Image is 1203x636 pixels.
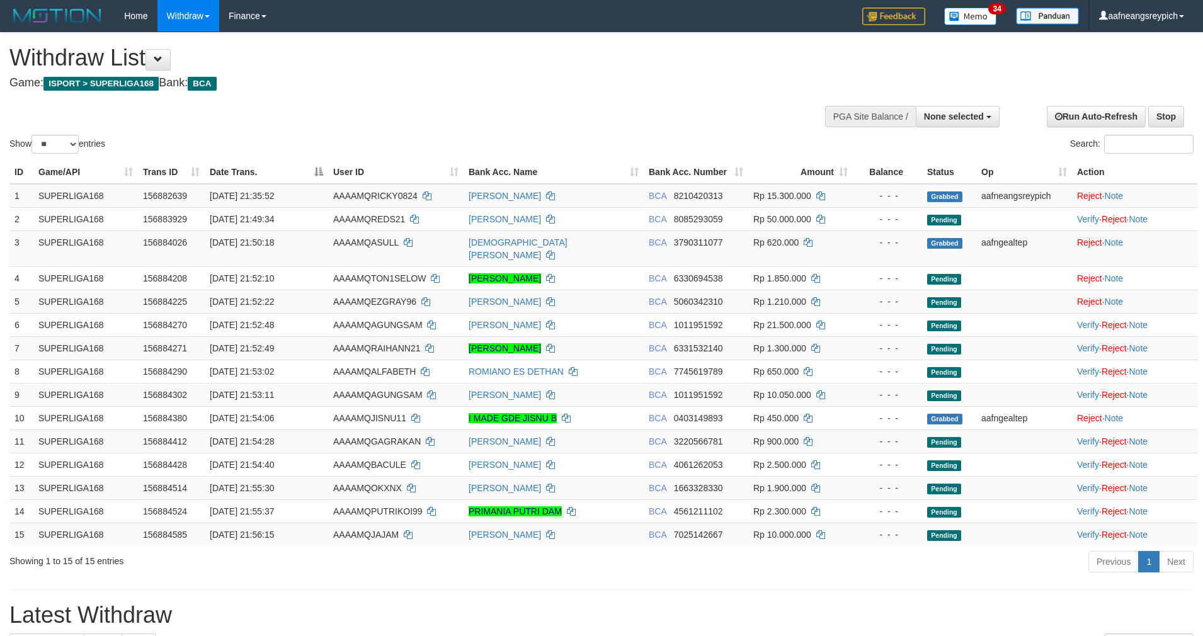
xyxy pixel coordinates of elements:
[33,184,138,208] td: SUPERLIGA168
[853,161,922,184] th: Balance
[328,161,464,184] th: User ID: activate to sort column ascending
[33,360,138,383] td: SUPERLIGA168
[1047,106,1146,127] a: Run Auto-Refresh
[1077,460,1099,470] a: Verify
[210,297,274,307] span: [DATE] 21:52:22
[469,413,557,423] a: I MADE GDE JISNU B
[674,273,723,283] span: Copy 6330694538 to clipboard
[976,406,1072,429] td: aafngealtep
[1072,336,1197,360] td: · ·
[1077,214,1099,224] a: Verify
[210,320,274,330] span: [DATE] 21:52:48
[858,528,917,541] div: - - -
[1072,499,1197,523] td: · ·
[1105,237,1124,247] a: Note
[753,413,799,423] span: Rp 450.000
[33,499,138,523] td: SUPERLIGA168
[1102,320,1127,330] a: Reject
[333,237,399,247] span: AAAAMQASULL
[143,237,187,247] span: 156884026
[469,297,541,307] a: [PERSON_NAME]
[753,460,806,470] span: Rp 2.500.000
[1072,230,1197,266] td: ·
[674,237,723,247] span: Copy 3790311077 to clipboard
[674,297,723,307] span: Copy 5060342310 to clipboard
[927,484,961,494] span: Pending
[9,135,105,154] label: Show entries
[333,214,405,224] span: AAAAMQREDS21
[210,366,274,377] span: [DATE] 21:53:02
[469,506,562,516] a: PRIMANIA PUTRI DAM
[649,191,666,201] span: BCA
[1072,161,1197,184] th: Action
[9,6,105,25] img: MOTION_logo.png
[753,214,811,224] span: Rp 50.000.000
[33,476,138,499] td: SUPERLIGA168
[1088,551,1139,572] a: Previous
[1129,366,1148,377] a: Note
[143,530,187,540] span: 156884585
[1102,436,1127,446] a: Reject
[1077,297,1102,307] a: Reject
[927,297,961,308] span: Pending
[9,77,789,89] h4: Game: Bank:
[9,230,33,266] td: 3
[469,320,541,330] a: [PERSON_NAME]
[333,366,416,377] span: AAAAMQALFABETH
[333,530,399,540] span: AAAAMQJAJAM
[858,319,917,331] div: - - -
[858,389,917,401] div: - - -
[143,273,187,283] span: 156884208
[333,273,426,283] span: AAAAMQTON1SELOW
[927,215,961,225] span: Pending
[210,191,274,201] span: [DATE] 21:35:52
[469,530,541,540] a: [PERSON_NAME]
[1016,8,1079,25] img: panduan.png
[33,207,138,230] td: SUPERLIGA168
[649,273,666,283] span: BCA
[922,161,976,184] th: Status
[143,191,187,201] span: 156882639
[33,336,138,360] td: SUPERLIGA168
[138,161,205,184] th: Trans ID: activate to sort column ascending
[753,366,799,377] span: Rp 650.000
[753,483,806,493] span: Rp 1.900.000
[649,320,666,330] span: BCA
[976,184,1072,208] td: aafneangsreypich
[862,8,925,25] img: Feedback.jpg
[1102,214,1127,224] a: Reject
[143,483,187,493] span: 156884514
[1072,476,1197,499] td: · ·
[649,390,666,400] span: BCA
[1129,530,1148,540] a: Note
[649,366,666,377] span: BCA
[210,436,274,446] span: [DATE] 21:54:28
[674,506,723,516] span: Copy 4561211102 to clipboard
[143,506,187,516] span: 156884524
[1105,297,1124,307] a: Note
[649,343,666,353] span: BCA
[1072,290,1197,313] td: ·
[33,453,138,476] td: SUPERLIGA168
[143,390,187,400] span: 156884302
[469,191,541,201] a: [PERSON_NAME]
[469,343,541,353] a: [PERSON_NAME]
[753,390,811,400] span: Rp 10.050.000
[9,207,33,230] td: 2
[1072,523,1197,546] td: · ·
[31,135,79,154] select: Showentries
[210,483,274,493] span: [DATE] 21:55:30
[469,390,541,400] a: [PERSON_NAME]
[858,342,917,355] div: - - -
[333,506,423,516] span: AAAAMQPUTRIKOI99
[674,436,723,446] span: Copy 3220566781 to clipboard
[927,191,962,202] span: Grabbed
[333,320,423,330] span: AAAAMQAGUNGSAM
[210,506,274,516] span: [DATE] 21:55:37
[1105,273,1124,283] a: Note
[753,320,811,330] span: Rp 21.500.000
[9,290,33,313] td: 5
[1072,383,1197,406] td: · ·
[9,550,492,567] div: Showing 1 to 15 of 15 entries
[143,343,187,353] span: 156884271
